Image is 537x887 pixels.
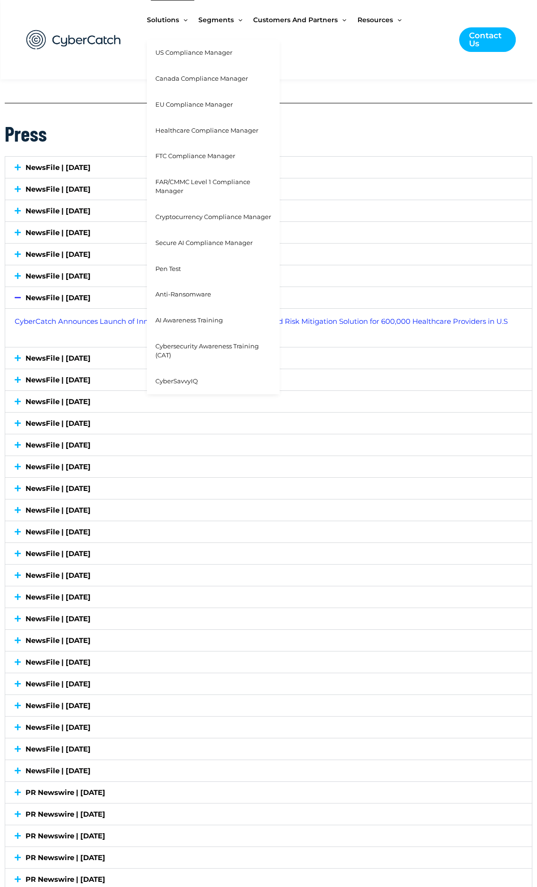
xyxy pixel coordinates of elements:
[155,265,181,272] span: Pen Test
[26,723,91,732] a: NewsFile | [DATE]
[26,484,91,493] a: NewsFile | [DATE]
[26,419,91,428] a: NewsFile | [DATE]
[26,831,105,840] a: PR Newswire | [DATE]
[5,391,532,412] div: NewsFile | [DATE]
[26,636,91,645] a: NewsFile | [DATE]
[5,178,532,200] div: NewsFile | [DATE]
[26,527,91,536] a: NewsFile | [DATE]
[26,206,91,215] a: NewsFile | [DATE]
[5,803,532,825] div: PR Newswire | [DATE]
[155,152,235,160] span: FTC Compliance Manager
[5,120,532,147] h2: Press
[5,760,532,781] div: NewsFile | [DATE]
[5,825,532,846] div: PR Newswire | [DATE]
[5,308,532,347] div: NewsFile | [DATE]
[5,521,532,542] div: NewsFile | [DATE]
[155,316,223,324] span: AI Awareness Training
[155,75,248,82] span: Canada Compliance Manager
[5,478,532,499] div: NewsFile | [DATE]
[155,342,259,359] span: Cybersecurity Awareness Training (CAT)
[5,543,532,564] div: NewsFile | [DATE]
[5,651,532,673] div: NewsFile | [DATE]
[147,230,280,256] a: Secure AI Compliance Manager
[155,49,232,56] span: US Compliance Manager
[26,810,105,819] a: PR Newswire | [DATE]
[147,204,280,230] a: Cryptocurrency Compliance Manager
[5,847,532,868] div: PR Newswire | [DATE]
[26,293,91,302] a: NewsFile | [DATE]
[26,744,91,753] a: NewsFile | [DATE]
[5,673,532,694] div: NewsFile | [DATE]
[5,222,532,243] div: NewsFile | [DATE]
[5,608,532,629] div: NewsFile | [DATE]
[26,462,91,471] a: NewsFile | [DATE]
[26,549,91,558] a: NewsFile | [DATE]
[5,287,532,308] div: NewsFile | [DATE]
[147,118,280,144] a: Healthcare Compliance Manager
[26,506,91,515] a: NewsFile | [DATE]
[26,701,91,710] a: NewsFile | [DATE]
[147,92,280,118] a: EU Compliance Manager
[147,281,280,307] a: Anti-Ransomware
[26,571,91,580] a: NewsFile | [DATE]
[26,875,105,884] a: PR Newswire | [DATE]
[26,354,91,363] a: NewsFile | [DATE]
[26,250,91,259] a: NewsFile | [DATE]
[5,347,532,369] div: NewsFile | [DATE]
[147,66,280,92] a: Canada Compliance Manager
[26,440,91,449] a: NewsFile | [DATE]
[147,333,280,368] a: Cybersecurity Awareness Training (CAT)
[5,434,532,456] div: NewsFile | [DATE]
[26,658,91,667] a: NewsFile | [DATE]
[26,592,91,601] a: NewsFile | [DATE]
[26,766,91,775] a: NewsFile | [DATE]
[5,499,532,521] div: NewsFile | [DATE]
[147,143,280,169] a: FTC Compliance Manager
[5,586,532,608] div: NewsFile | [DATE]
[26,679,91,688] a: NewsFile | [DATE]
[5,265,532,287] div: NewsFile | [DATE]
[5,738,532,760] div: NewsFile | [DATE]
[5,413,532,434] div: NewsFile | [DATE]
[155,377,198,385] span: CyberSavvyIQ
[147,40,280,66] a: US Compliance Manager
[155,127,258,134] span: Healthcare Compliance Manager
[26,788,105,797] a: PR Newswire | [DATE]
[155,213,271,220] span: Cryptocurrency Compliance Manager
[5,782,532,803] div: PR Newswire | [DATE]
[5,157,532,178] div: NewsFile | [DATE]
[17,20,130,59] img: CyberCatch
[26,375,91,384] a: NewsFile | [DATE]
[5,717,532,738] div: NewsFile | [DATE]
[155,239,253,246] span: Secure AI Compliance Manager
[147,256,280,282] a: Pen Test
[26,185,91,194] a: NewsFile | [DATE]
[459,27,516,52] a: Contact Us
[26,614,91,623] a: NewsFile | [DATE]
[147,169,280,204] a: FAR/CMMC Level 1 Compliance Manager
[5,630,532,651] div: NewsFile | [DATE]
[5,456,532,477] div: NewsFile | [DATE]
[26,163,91,172] a: NewsFile | [DATE]
[5,244,532,265] div: NewsFile | [DATE]
[155,290,211,298] span: Anti-Ransomware
[147,368,280,394] a: CyberSavvyIQ
[5,695,532,716] div: NewsFile | [DATE]
[5,200,532,221] div: NewsFile | [DATE]
[155,101,233,108] span: EU Compliance Manager
[5,565,532,586] div: NewsFile | [DATE]
[26,228,91,237] a: NewsFile | [DATE]
[15,317,508,326] a: CyberCatch Announces Launch of Innovative Cybersecurity Compliance and Risk Mitigation Solution f...
[26,853,105,862] a: PR Newswire | [DATE]
[5,369,532,390] div: NewsFile | [DATE]
[26,397,91,406] a: NewsFile | [DATE]
[147,307,280,333] a: AI Awareness Training
[155,178,250,194] span: FAR/CMMC Level 1 Compliance Manager
[26,271,91,280] a: NewsFile | [DATE]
